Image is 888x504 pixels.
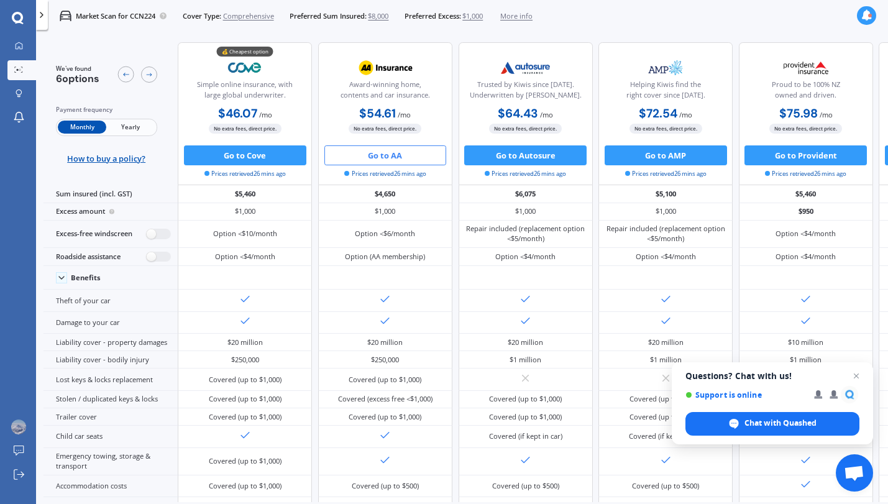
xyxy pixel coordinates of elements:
[744,145,867,165] button: Go to Provident
[500,11,533,21] span: More info
[60,10,71,22] img: car.f15378c7a67c060ca3f3.svg
[788,337,823,347] div: $10 million
[209,481,282,491] div: Covered (up to $1,000)
[338,394,433,404] div: Covered (excess free <$1,000)
[231,355,259,365] div: $250,000
[508,337,543,347] div: $20 million
[776,229,836,239] div: Option <$4/month
[493,55,559,80] img: Autosure.webp
[629,412,702,422] div: Covered (up to $1,000)
[489,394,562,404] div: Covered (up to $1,000)
[650,355,682,365] div: $1 million
[218,106,257,121] b: $46.07
[790,355,822,365] div: $1 million
[464,145,587,165] button: Go to Autosure
[349,375,421,385] div: Covered (up to $1,000)
[178,185,312,203] div: $5,460
[467,80,584,104] div: Trusted by Kiwis since [DATE]. Underwritten by [PERSON_NAME].
[56,72,99,85] span: 6 options
[462,11,483,21] span: $1,000
[352,481,419,491] div: Covered (up to $500)
[318,185,452,203] div: $4,650
[43,221,178,248] div: Excess-free windscreen
[398,110,411,119] span: / mo
[498,106,538,121] b: $64.43
[355,229,415,239] div: Option <$6/month
[466,224,585,244] div: Repair included (replacement option <$5/month)
[765,170,846,178] span: Prices retrieved 26 mins ago
[223,11,274,21] span: Comprehensive
[43,185,178,203] div: Sum insured (incl. GST)
[836,454,873,492] div: Open chat
[605,145,727,165] button: Go to AMP
[43,408,178,426] div: Trailer cover
[629,124,702,133] span: No extra fees, direct price.
[227,337,263,347] div: $20 million
[76,11,155,21] p: Market Scan for CCN224
[820,110,833,119] span: / mo
[636,252,696,262] div: Option <$4/month
[849,369,864,383] span: Close chat
[43,203,178,221] div: Excess amount
[56,105,157,115] div: Payment frequency
[183,11,221,21] span: Cover Type:
[43,351,178,369] div: Liability cover - bodily injury
[43,426,178,447] div: Child car seats
[776,252,836,262] div: Option <$4/month
[43,334,178,351] div: Liability cover - property damages
[106,121,155,134] span: Yearly
[209,456,282,466] div: Covered (up to $1,000)
[629,431,702,441] div: Covered (if kept in car)
[739,185,873,203] div: $5,460
[607,80,724,104] div: Helping Kiwis find the right cover since [DATE].
[685,390,805,400] span: Support is online
[58,121,106,134] span: Monthly
[327,80,444,104] div: Award-winning home, contents and car insurance.
[43,312,178,334] div: Damage to your car
[773,55,839,80] img: Provident.png
[324,145,447,165] button: Go to AA
[11,419,26,434] img: ACg8ocLbmnojVJ9D6FFv_2JabPuP2-XOPkKJ5bZVSbHI6ym-xdGXf7uZ=s96-c
[359,106,396,121] b: $54.61
[209,412,282,422] div: Covered (up to $1,000)
[349,412,421,422] div: Covered (up to $1,000)
[492,481,559,491] div: Covered (up to $500)
[43,448,178,475] div: Emergency towing, storage & transport
[56,65,99,73] span: We've found
[769,124,842,133] span: No extra fees, direct price.
[215,252,275,262] div: Option <$4/month
[639,106,677,121] b: $72.54
[371,355,399,365] div: $250,000
[739,203,873,221] div: $950
[459,185,593,203] div: $6,075
[178,203,312,221] div: $1,000
[744,418,817,429] span: Chat with Quashed
[318,203,452,221] div: $1,000
[186,80,303,104] div: Simple online insurance, with large global underwriter.
[204,170,286,178] span: Prices retrieved 26 mins ago
[259,110,272,119] span: / mo
[625,170,707,178] span: Prices retrieved 26 mins ago
[209,394,282,404] div: Covered (up to $1,000)
[485,170,566,178] span: Prices retrieved 26 mins ago
[368,11,388,21] span: $8,000
[209,375,282,385] div: Covered (up to $1,000)
[779,106,818,121] b: $75.98
[43,248,178,266] div: Roadside assistance
[489,431,562,441] div: Covered (if kept in car)
[685,412,859,436] div: Chat with Quashed
[43,369,178,390] div: Lost keys & locks replacement
[685,371,859,381] span: Questions? Chat with us!
[489,124,562,133] span: No extra fees, direct price.
[43,391,178,408] div: Stolen / duplicated keys & locks
[352,55,418,80] img: AA.webp
[540,110,553,119] span: / mo
[184,145,306,165] button: Go to Cove
[367,337,403,347] div: $20 million
[209,124,282,133] span: No extra fees, direct price.
[345,252,425,262] div: Option (AA membership)
[43,290,178,311] div: Theft of your car
[405,11,461,21] span: Preferred Excess:
[632,481,699,491] div: Covered (up to $500)
[648,337,684,347] div: $20 million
